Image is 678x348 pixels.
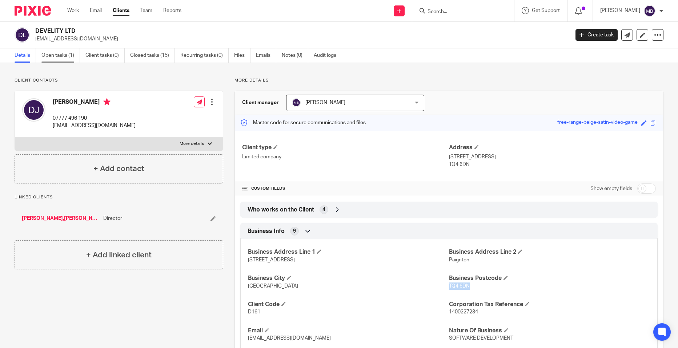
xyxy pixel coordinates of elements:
a: Reports [163,7,181,14]
span: [GEOGRAPHIC_DATA] [248,284,298,289]
span: TQ4 6DN [449,284,470,289]
h4: Business Address Line 1 [248,248,449,256]
span: [EMAIL_ADDRESS][DOMAIN_NAME] [248,336,331,341]
p: More details [180,141,204,147]
h4: Client type [242,144,449,151]
a: [PERSON_NAME],[PERSON_NAME] [22,215,100,222]
span: Get Support [532,8,560,13]
p: [EMAIL_ADDRESS][DOMAIN_NAME] [53,122,136,129]
a: Notes (0) [282,48,308,63]
span: Who works on the Client [248,206,314,214]
p: More details [234,78,663,83]
h4: + Add linked client [86,249,152,261]
p: [PERSON_NAME] [600,7,640,14]
p: Client contacts [15,78,223,83]
p: [EMAIL_ADDRESS][DOMAIN_NAME] [35,35,565,43]
h4: Client Code [248,301,449,308]
p: [STREET_ADDRESS] [449,153,656,161]
a: Create task [575,29,618,41]
a: Recurring tasks (0) [180,48,229,63]
h4: Corporation Tax Reference [449,301,650,308]
p: Limited company [242,153,449,161]
h2: DEVELITY LTD [35,27,459,35]
h4: [PERSON_NAME] [53,98,136,107]
h4: Business Address Line 2 [449,248,650,256]
span: [STREET_ADDRESS] [248,257,295,262]
a: Email [90,7,102,14]
h4: Address [449,144,656,151]
h3: Client manager [242,99,279,106]
a: Emails [256,48,276,63]
span: D161 [248,309,260,315]
p: 07777 496 190 [53,115,136,122]
h4: + Add contact [93,163,144,174]
h4: Nature Of Business [449,327,650,335]
img: svg%3E [644,5,655,17]
h4: Business City [248,274,449,282]
p: Master code for secure communications and files [240,119,366,126]
div: free-range-beige-satin-video-game [557,119,638,127]
i: Primary [103,98,111,106]
span: 1400227234 [449,309,478,315]
span: 9 [293,228,296,235]
a: Audit logs [314,48,342,63]
span: 4 [322,206,325,213]
a: Clients [113,7,129,14]
a: Open tasks (1) [41,48,80,63]
a: Closed tasks (15) [130,48,175,63]
a: Details [15,48,36,63]
a: Team [140,7,152,14]
span: SOFTWARE DEVELOPMENT [449,336,513,341]
p: Linked clients [15,194,223,200]
span: Business Info [248,228,285,235]
input: Search [427,9,492,15]
h4: Business Postcode [449,274,650,282]
img: svg%3E [22,98,45,122]
a: Work [67,7,79,14]
img: svg%3E [292,98,301,107]
span: Director [103,215,122,222]
label: Show empty fields [590,185,632,192]
h4: Email [248,327,449,335]
p: TQ4 6DN [449,161,656,168]
img: svg%3E [15,27,30,43]
img: Pixie [15,6,51,16]
span: [PERSON_NAME] [305,100,345,105]
a: Client tasks (0) [85,48,125,63]
a: Files [234,48,250,63]
h4: CUSTOM FIELDS [242,186,449,191]
span: Paignton [449,257,469,262]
